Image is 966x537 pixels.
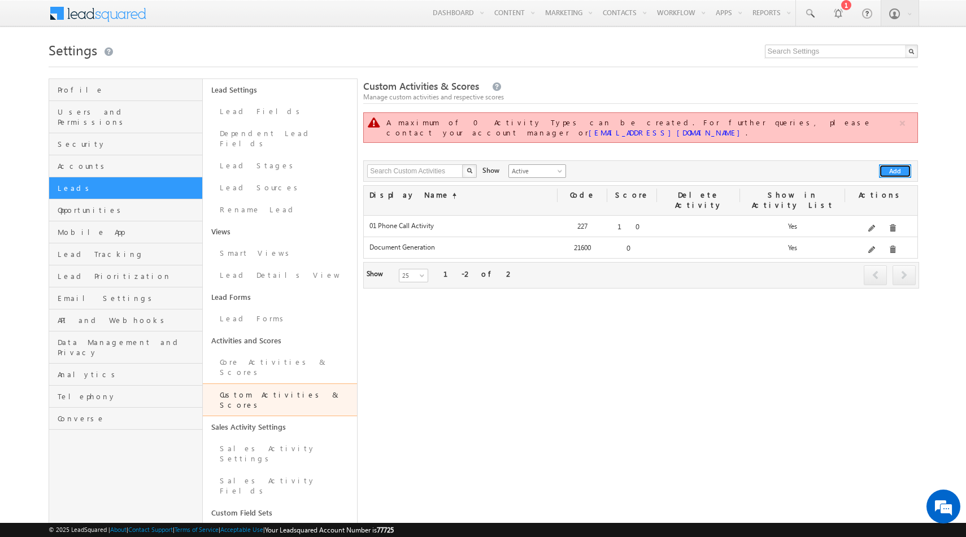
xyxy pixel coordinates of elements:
a: Views [203,221,357,242]
span: Lead Tracking [58,249,200,259]
span: Your Leadsquared Account Number is [265,526,394,534]
label: Document Generation [369,243,552,251]
div: Show [367,269,390,279]
a: Lead Tracking [49,243,203,265]
div: Actions [845,186,917,205]
span: 77725 [377,526,394,534]
span: Telephony [58,391,200,401]
span: Email Settings [58,293,200,303]
span: Security [58,139,200,149]
a: Mobile App [49,221,203,243]
a: Custom Activities & Scores [203,383,357,416]
div: Chat with us now [59,59,190,74]
div: 10 [607,221,657,237]
a: Rename Lead [203,199,357,221]
a: Lead Forms [203,308,357,330]
a: About [110,526,127,533]
a: Lead Sources [203,177,357,199]
a: Opportunities [49,199,203,221]
div: 227 [558,221,607,237]
a: Lead Prioritization [49,265,203,287]
span: Mobile App [58,227,200,237]
a: API and Webhooks [49,309,203,331]
a: Leads [49,177,203,199]
a: Email Settings [49,287,203,309]
a: Security [49,133,203,155]
a: Accounts [49,155,203,177]
a: Active [508,164,566,178]
span: API and Webhooks [58,315,200,325]
span: Converse [58,413,200,424]
a: Smart Views [203,242,357,264]
span: Active [509,166,563,176]
div: A maximum of 0 Activity Types can be created. For further queries, please contact your account ma... [386,117,897,138]
div: Yes [740,242,845,258]
div: Minimize live chat window [185,6,212,33]
label: 01 Phone Call Activity [369,221,552,230]
a: Contact Support [128,526,173,533]
button: Add [879,164,911,178]
span: Leads [58,183,200,193]
a: Telephony [49,386,203,408]
div: Display Name [364,186,558,205]
a: Profile [49,79,203,101]
a: Lead Settings [203,79,357,101]
span: Lead Prioritization [58,271,200,281]
a: Core Activities & Scores [203,351,357,383]
a: Users and Permissions [49,101,203,133]
a: Data Management and Privacy [49,331,203,364]
a: Converse [49,408,203,430]
div: Yes [740,221,845,237]
input: Search Settings [765,45,918,58]
a: Sales Activity Settings [203,416,357,438]
span: Opportunities [58,205,200,215]
span: Show in Activity List [752,190,834,209]
span: 25 [399,270,429,281]
a: Sales Activity Settings [203,438,357,470]
span: Custom Activities & Scores [363,80,479,93]
div: 21600 [558,242,607,258]
a: Activities and Scores [203,330,357,351]
span: Delete Activity [675,190,723,209]
textarea: Type your message and hit 'Enter' [15,104,206,338]
a: Lead Stages [203,155,357,177]
a: [EMAIL_ADDRESS][DOMAIN_NAME] [589,128,746,137]
a: Lead Fields [203,101,357,123]
div: Score [607,186,657,205]
div: Manage custom activities and respective scores [363,92,917,102]
div: 1-2 of 2 [443,269,514,279]
div: Code [558,186,607,205]
div: Show [482,164,499,176]
img: Search [467,168,472,173]
a: 25 [399,269,428,282]
span: Analytics [58,369,200,379]
a: Acceptable Use [220,526,263,533]
a: Analytics [49,364,203,386]
a: Lead Details View [203,264,357,286]
div: 0 [607,242,657,258]
a: Custom Field Sets [203,502,357,523]
em: Start Chat [154,348,205,363]
a: Sales Activity Fields [203,470,357,502]
span: Data Management and Privacy [58,337,200,357]
a: Lead Forms [203,286,357,308]
span: Profile [58,85,200,95]
img: d_60004797649_company_0_60004797649 [19,59,47,74]
a: Dependent Lead Fields [203,123,357,155]
span: Settings [49,41,97,59]
a: Terms of Service [175,526,219,533]
span: Users and Permissions [58,107,200,127]
span: © 2025 LeadSquared | | | | | [49,525,394,535]
span: Accounts [58,161,200,171]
